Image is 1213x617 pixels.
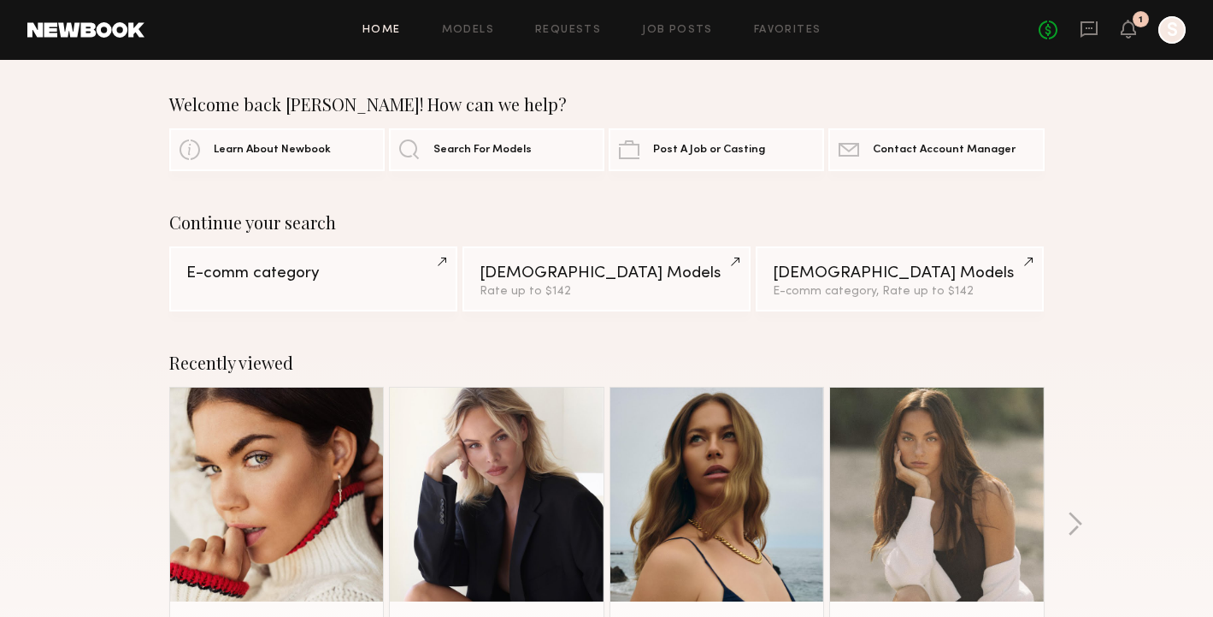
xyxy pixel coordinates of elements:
[169,94,1045,115] div: Welcome back [PERSON_NAME]! How can we help?
[169,353,1045,373] div: Recently viewed
[442,25,494,36] a: Models
[1158,16,1186,44] a: S
[169,212,1045,233] div: Continue your search
[873,145,1016,156] span: Contact Account Manager
[773,265,1027,282] div: [DEMOGRAPHIC_DATA] Models
[653,145,765,156] span: Post A Job or Casting
[389,128,604,171] a: Search For Models
[480,286,733,298] div: Rate up to $142
[462,246,751,311] a: [DEMOGRAPHIC_DATA] ModelsRate up to $142
[214,145,331,156] span: Learn About Newbook
[362,25,401,36] a: Home
[480,265,733,282] div: [DEMOGRAPHIC_DATA] Models
[169,128,385,171] a: Learn About Newbook
[773,286,1027,298] div: E-comm category, Rate up to $142
[535,25,601,36] a: Requests
[1139,15,1143,25] div: 1
[609,128,824,171] a: Post A Job or Casting
[169,246,457,311] a: E-comm category
[186,265,440,282] div: E-comm category
[642,25,713,36] a: Job Posts
[756,246,1044,311] a: [DEMOGRAPHIC_DATA] ModelsE-comm category, Rate up to $142
[828,128,1044,171] a: Contact Account Manager
[754,25,821,36] a: Favorites
[433,145,532,156] span: Search For Models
